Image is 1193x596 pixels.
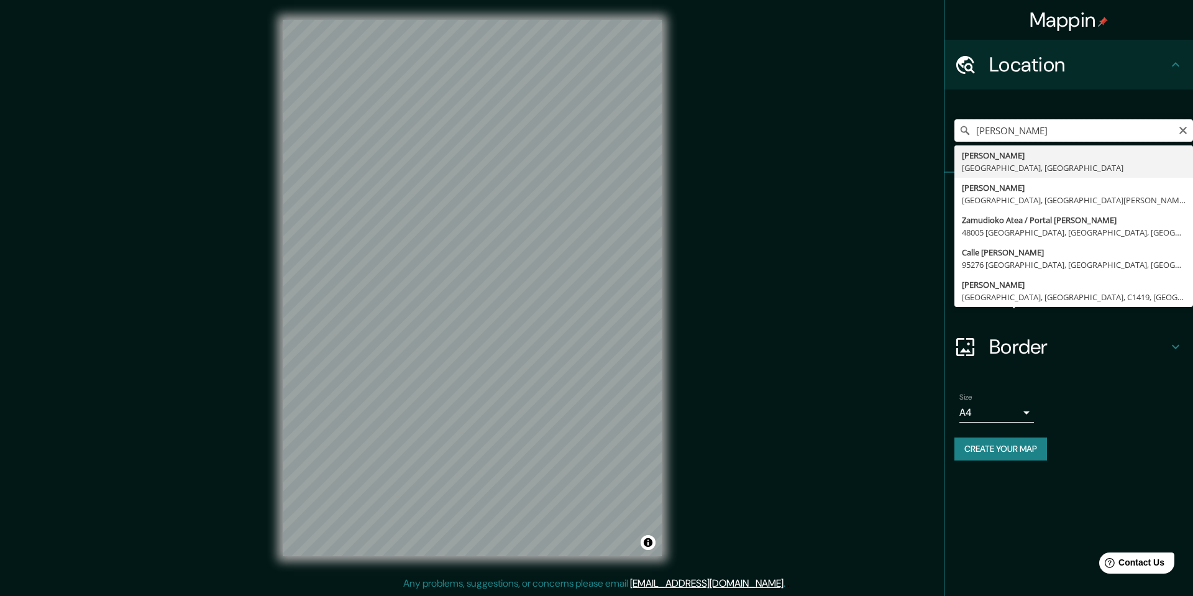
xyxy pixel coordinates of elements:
div: Location [944,40,1193,89]
button: Clear [1178,124,1188,135]
div: A4 [959,403,1034,423]
div: Layout [944,272,1193,322]
div: [GEOGRAPHIC_DATA], [GEOGRAPHIC_DATA][PERSON_NAME], [GEOGRAPHIC_DATA] [962,194,1186,206]
div: Border [944,322,1193,372]
h4: Border [989,334,1168,359]
div: Pins [944,173,1193,222]
div: [PERSON_NAME] [962,278,1186,291]
div: [PERSON_NAME] [962,149,1186,162]
div: Style [944,222,1193,272]
div: 48005 [GEOGRAPHIC_DATA], [GEOGRAPHIC_DATA], [GEOGRAPHIC_DATA] [962,226,1186,239]
div: . [787,576,790,591]
div: [GEOGRAPHIC_DATA], [GEOGRAPHIC_DATA] [962,162,1186,174]
div: . [785,576,787,591]
h4: Location [989,52,1168,77]
div: Zamudioko Atea / Portal [PERSON_NAME] [962,214,1186,226]
label: Size [959,392,972,403]
p: Any problems, suggestions, or concerns please email . [403,576,785,591]
h4: Layout [989,285,1168,309]
iframe: Help widget launcher [1082,548,1179,582]
div: 95276 [GEOGRAPHIC_DATA], [GEOGRAPHIC_DATA], [GEOGRAPHIC_DATA] [962,259,1186,271]
img: pin-icon.png [1098,17,1108,27]
input: Pick your city or area [954,119,1193,142]
div: Calle [PERSON_NAME] [962,246,1186,259]
h4: Mappin [1030,7,1108,32]
canvas: Map [283,20,662,556]
div: [GEOGRAPHIC_DATA], [GEOGRAPHIC_DATA], C1419, [GEOGRAPHIC_DATA] [962,291,1186,303]
a: [EMAIL_ADDRESS][DOMAIN_NAME] [630,577,784,590]
div: [PERSON_NAME] [962,181,1186,194]
button: Create your map [954,438,1047,461]
button: Toggle attribution [641,535,656,550]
